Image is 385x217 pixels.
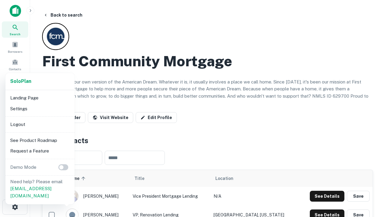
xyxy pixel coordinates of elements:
li: Landing Page [8,93,72,103]
p: Demo Mode [8,164,39,171]
li: See Product Roadmap [8,135,72,146]
li: Logout [8,119,72,130]
iframe: Chat Widget [355,149,385,178]
li: Request a Feature [8,146,72,156]
a: SoloPlan [10,78,31,85]
strong: Solo Plan [10,78,31,84]
li: Settings [8,103,72,114]
a: [EMAIL_ADDRESS][DOMAIN_NAME] [10,186,51,198]
p: Need help? Please email [10,178,70,200]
